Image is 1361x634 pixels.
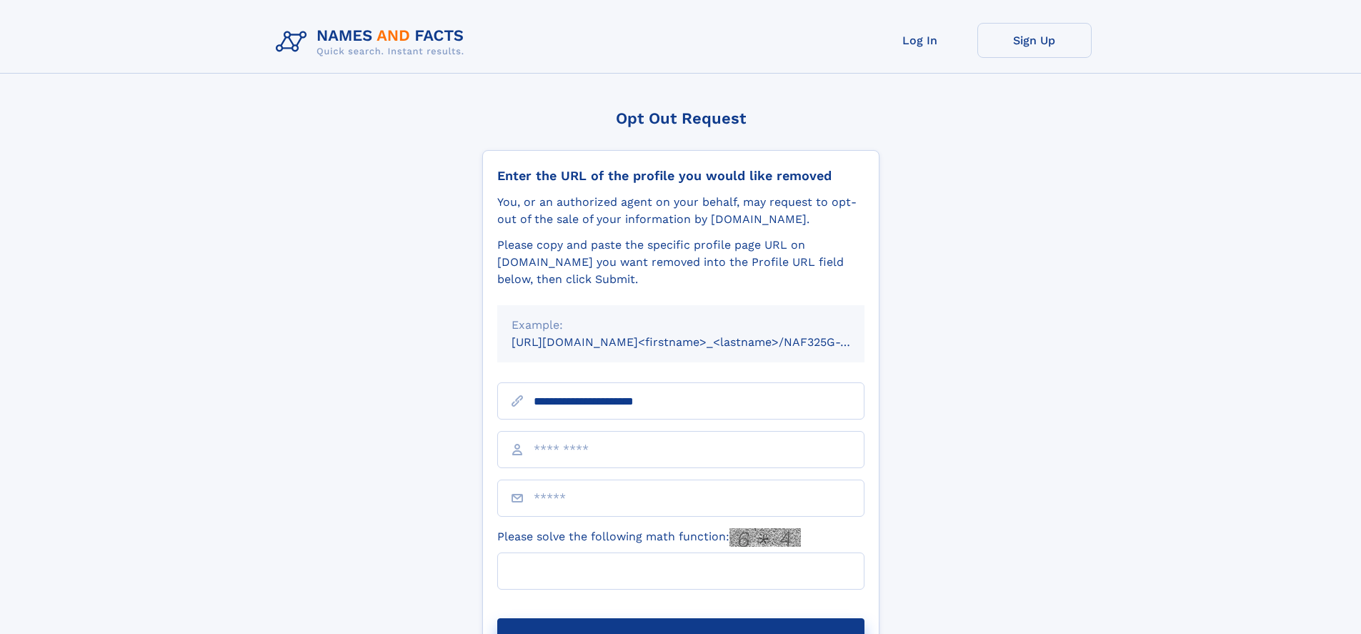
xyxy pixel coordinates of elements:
label: Please solve the following math function: [497,528,801,547]
div: You, or an authorized agent on your behalf, may request to opt-out of the sale of your informatio... [497,194,864,228]
div: Example: [512,317,850,334]
div: Opt Out Request [482,109,879,127]
a: Sign Up [977,23,1092,58]
a: Log In [863,23,977,58]
div: Enter the URL of the profile you would like removed [497,168,864,184]
img: Logo Names and Facts [270,23,476,61]
small: [URL][DOMAIN_NAME]<firstname>_<lastname>/NAF325G-xxxxxxxx [512,335,892,349]
div: Please copy and paste the specific profile page URL on [DOMAIN_NAME] you want removed into the Pr... [497,237,864,288]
